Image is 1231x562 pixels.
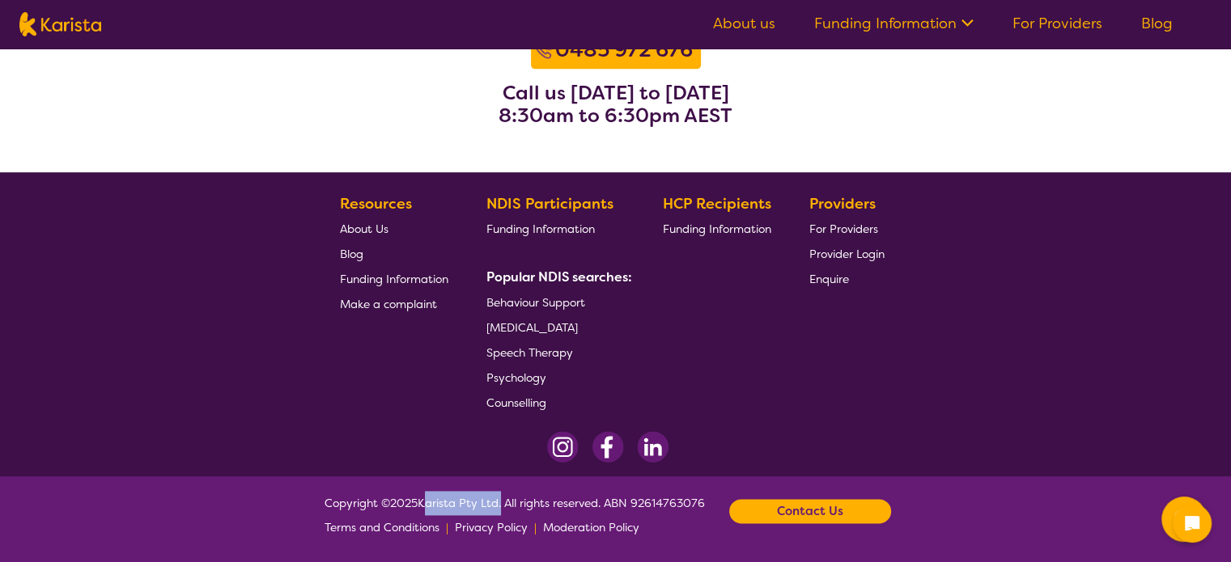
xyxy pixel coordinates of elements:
a: Enquire [809,266,885,291]
span: About Us [340,222,388,236]
a: Counselling [486,390,626,415]
b: 0485 972 676 [555,36,693,63]
img: LinkedIn [637,431,669,463]
a: Blog [1141,14,1173,33]
span: Funding Information [486,222,595,236]
a: Provider Login [809,241,885,266]
button: Channel Menu [1161,497,1207,542]
span: Funding Information [340,272,448,286]
b: NDIS Participants [486,194,613,213]
span: Funding Information [663,222,771,236]
a: For Providers [1012,14,1102,33]
span: Counselling [486,395,546,410]
span: Behaviour Support [486,295,585,310]
a: Funding Information [814,14,974,33]
a: Speech Therapy [486,340,626,365]
a: Privacy Policy [455,515,528,539]
h3: Call us [DATE] to [DATE] 8:30am to 6:30pm AEST [499,82,732,127]
span: Enquire [809,272,849,286]
a: 0485 972 676 [551,36,697,65]
img: Karista logo [19,12,101,36]
b: Popular NDIS searches: [486,268,632,285]
img: Call icon [535,42,551,58]
a: Funding Information [486,216,626,241]
a: Make a complaint [340,291,448,316]
img: Instagram [547,431,579,463]
p: | [446,515,448,539]
span: Moderation Policy [543,520,639,535]
a: [MEDICAL_DATA] [486,315,626,340]
a: Terms and Conditions [325,515,439,539]
a: Psychology [486,365,626,390]
span: Copyright © 2025 Karista Pty Ltd. All rights reserved. ABN 92614763076 [325,491,705,539]
span: Blog [340,247,363,261]
a: Behaviour Support [486,289,626,315]
span: Speech Therapy [486,345,573,360]
span: [MEDICAL_DATA] [486,320,578,335]
span: Privacy Policy [455,520,528,535]
span: Provider Login [809,247,885,261]
b: Providers [809,194,876,213]
a: About Us [340,216,448,241]
a: For Providers [809,216,885,241]
a: Funding Information [663,216,771,241]
a: About us [713,14,775,33]
span: Psychology [486,370,546,385]
p: | [534,515,537,539]
span: For Providers [809,222,878,236]
img: Facebook [592,431,624,463]
b: Resources [340,194,412,213]
span: Terms and Conditions [325,520,439,535]
a: Funding Information [340,266,448,291]
a: Moderation Policy [543,515,639,539]
b: Contact Us [777,499,843,523]
a: Blog [340,241,448,266]
b: HCP Recipients [663,194,771,213]
span: Make a complaint [340,297,437,311]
